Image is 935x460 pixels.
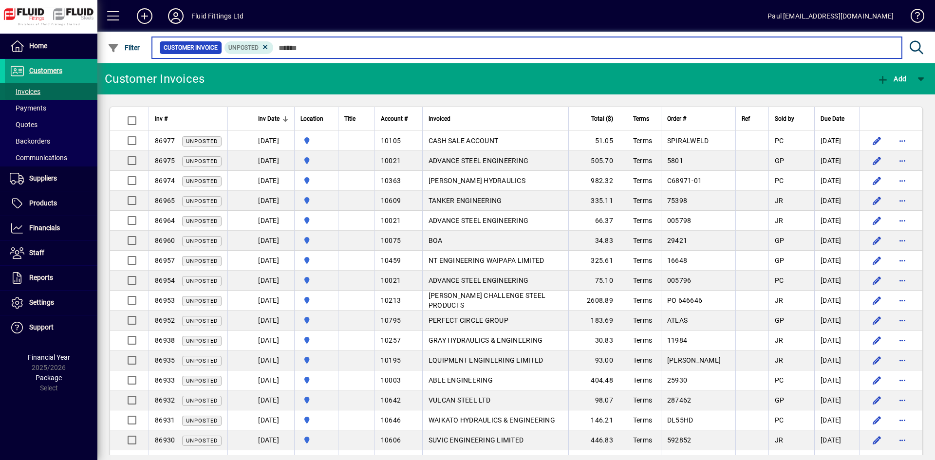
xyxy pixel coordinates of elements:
[5,291,97,315] a: Settings
[228,44,259,51] span: Unposted
[381,157,401,165] span: 10021
[568,331,627,350] td: 30.83
[186,358,218,364] span: Unposted
[381,113,416,124] div: Account #
[10,104,46,112] span: Payments
[429,217,528,224] span: ADVANCE STEEL ENGINEERING
[429,276,528,284] span: ADVANCE STEEL ENGINEERING
[814,291,859,311] td: [DATE]
[633,396,652,404] span: Terms
[895,173,910,188] button: More options
[633,296,652,304] span: Terms
[633,237,652,244] span: Terms
[895,213,910,228] button: More options
[903,2,923,34] a: Knowledge Base
[814,171,859,191] td: [DATE]
[429,316,508,324] span: PERFECT CIRCLE GROUP
[186,298,218,304] span: Unposted
[568,430,627,450] td: 446.83
[5,315,97,340] a: Support
[186,158,218,165] span: Unposted
[877,75,906,83] span: Add
[300,175,332,186] span: AUCKLAND
[633,157,652,165] span: Terms
[429,157,528,165] span: ADVANCE STEEL ENGINEERING
[381,137,401,145] span: 10105
[633,113,649,124] span: Terms
[29,249,44,257] span: Staff
[775,296,784,304] span: JR
[814,231,859,251] td: [DATE]
[155,356,175,364] span: 86935
[186,218,218,224] span: Unposted
[29,298,54,306] span: Settings
[633,416,652,424] span: Terms
[252,251,294,271] td: [DATE]
[381,336,401,344] span: 10257
[869,412,885,428] button: Edit
[300,235,332,246] span: AUCKLAND
[164,43,218,53] span: Customer Invoice
[667,376,687,384] span: 25930
[300,195,332,206] span: AUCKLAND
[191,8,243,24] div: Fluid Fittings Ltd
[869,233,885,248] button: Edit
[568,151,627,171] td: 505.70
[29,274,53,281] span: Reports
[633,376,652,384] span: Terms
[186,198,218,204] span: Unposted
[29,42,47,50] span: Home
[814,410,859,430] td: [DATE]
[252,151,294,171] td: [DATE]
[633,356,652,364] span: Terms
[633,177,652,184] span: Terms
[155,296,175,304] span: 86953
[381,376,401,384] span: 10003
[381,436,401,444] span: 10606
[895,193,910,208] button: More options
[667,296,702,304] span: PO 646646
[252,231,294,251] td: [DATE]
[5,266,97,290] a: Reports
[155,396,175,404] span: 86932
[381,396,401,404] span: 10642
[633,336,652,344] span: Terms
[775,113,808,124] div: Sold by
[667,276,692,284] span: 005796
[155,436,175,444] span: 86930
[895,392,910,408] button: More options
[667,137,709,145] span: SPIRALWELD
[28,353,70,361] span: Financial Year
[10,88,40,95] span: Invoices
[36,374,62,382] span: Package
[821,113,844,124] span: Due Date
[895,372,910,388] button: More options
[429,237,443,244] span: BOA
[667,157,683,165] span: 5801
[568,311,627,331] td: 183.69
[869,313,885,328] button: Edit
[155,113,222,124] div: Inv #
[875,70,909,88] button: Add
[568,410,627,430] td: 146.21
[895,412,910,428] button: More options
[667,237,687,244] span: 29421
[300,135,332,146] span: AUCKLAND
[814,211,859,231] td: [DATE]
[155,217,175,224] span: 86964
[155,237,175,244] span: 86960
[667,217,692,224] span: 005798
[300,315,332,326] span: AUCKLAND
[568,370,627,390] td: 404.48
[667,356,721,364] span: [PERSON_NAME]
[5,116,97,133] a: Quotes
[10,121,37,129] span: Quotes
[300,295,332,306] span: AUCKLAND
[300,415,332,425] span: AUCKLAND
[895,253,910,268] button: More options
[633,217,652,224] span: Terms
[300,435,332,445] span: AUCKLAND
[775,276,784,284] span: PC
[429,197,502,204] span: TANKER ENGINEERING
[568,390,627,410] td: 98.07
